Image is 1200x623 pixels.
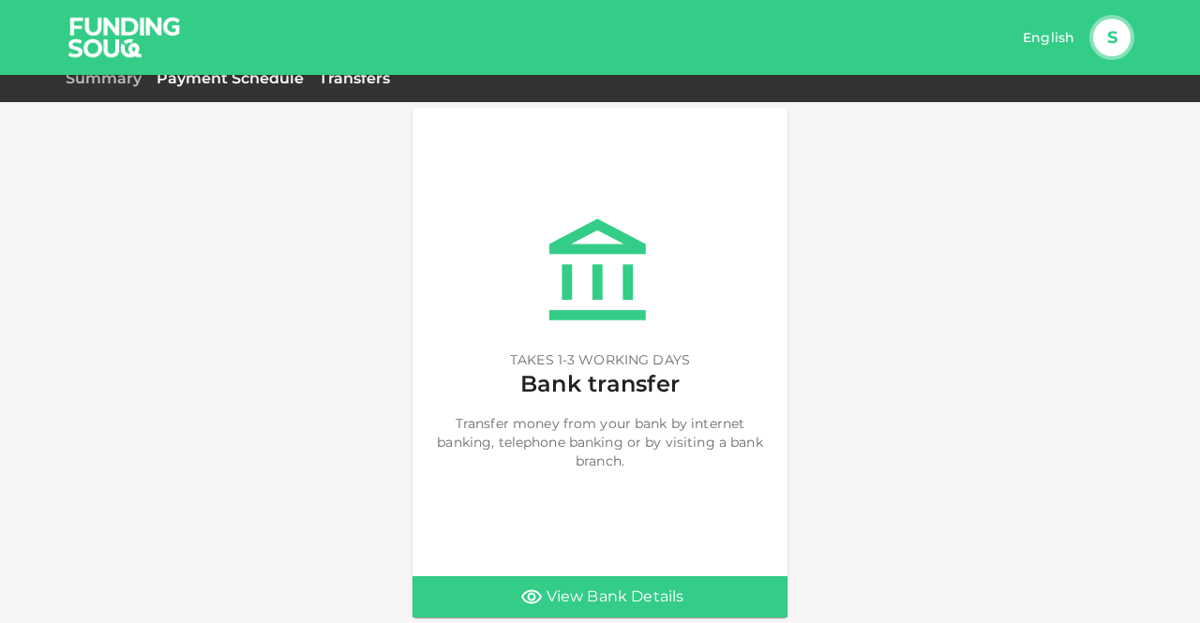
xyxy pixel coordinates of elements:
[412,576,787,617] a: View Bank Details
[427,414,772,470] span: Transfer money from your bank by internet banking, telephone banking or by visiting a bank branch.
[547,584,684,610] span: View Bank Details
[319,69,390,87] a: Transfers
[157,69,304,87] a: Payment Schedule
[1023,29,1074,46] span: English
[510,350,690,369] span: TAKES 1-3 WORKING DAYS
[520,369,680,399] span: Bank transfer
[66,69,142,87] a: Summary
[1093,19,1131,56] button: S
